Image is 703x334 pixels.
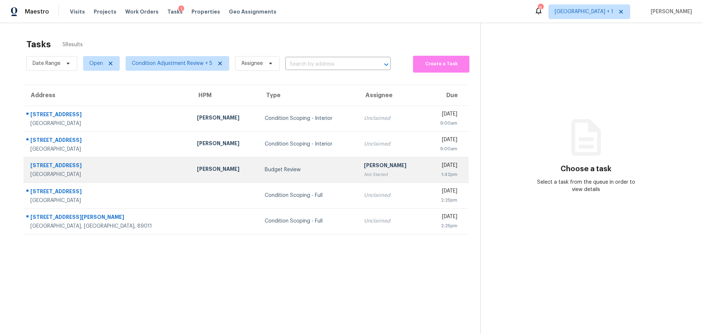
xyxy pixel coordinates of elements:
div: [STREET_ADDRESS][PERSON_NAME] [30,213,185,223]
div: Condition Scoping - Full [265,192,352,199]
span: Work Orders [125,8,159,15]
div: Unclaimed [364,217,420,225]
div: [DATE] [432,187,457,197]
div: [STREET_ADDRESS] [30,162,185,171]
span: Open [89,60,103,67]
div: Condition Scoping - Interior [265,115,352,122]
div: [PERSON_NAME] [197,114,253,123]
div: 8 [538,4,543,12]
div: Condition Scoping - Full [265,217,352,225]
button: Create a Task [413,56,469,73]
span: Maestro [25,8,49,15]
div: [STREET_ADDRESS] [30,111,185,120]
span: Create a Task [417,60,466,68]
div: Unclaimed [364,140,420,148]
span: Tasks [167,9,183,14]
span: Assignee [241,60,263,67]
div: [GEOGRAPHIC_DATA] [30,197,185,204]
th: Due [426,85,469,106]
div: 1 [178,5,184,13]
div: [STREET_ADDRESS] [30,188,185,197]
div: [PERSON_NAME] [197,165,253,175]
span: Properties [191,8,220,15]
span: Projects [94,8,116,15]
th: Type [259,85,358,106]
div: 2:25pm [432,197,457,204]
h3: Choose a task [561,165,611,173]
th: Address [23,85,191,106]
div: [STREET_ADDRESS] [30,136,185,146]
div: 1:42pm [432,171,457,178]
h2: Tasks [26,41,51,48]
span: 5 Results [63,41,83,48]
div: Not Started [364,171,420,178]
span: Date Range [33,60,60,67]
th: Assignee [358,85,426,106]
div: 9:00am [432,145,457,153]
span: [GEOGRAPHIC_DATA] + 1 [555,8,613,15]
div: [GEOGRAPHIC_DATA] [30,146,185,153]
div: Unclaimed [364,115,420,122]
button: Open [381,59,391,70]
div: [GEOGRAPHIC_DATA] [30,171,185,178]
th: HPM [191,85,259,106]
span: Condition Adjustment Review + 5 [132,60,212,67]
div: [GEOGRAPHIC_DATA], [GEOGRAPHIC_DATA], 89011 [30,223,185,230]
span: [PERSON_NAME] [648,8,692,15]
div: 2:25pm [432,222,457,230]
div: Budget Review [265,166,352,173]
div: [GEOGRAPHIC_DATA] [30,120,185,127]
div: Unclaimed [364,192,420,199]
span: Geo Assignments [229,8,276,15]
div: [DATE] [432,213,457,222]
div: [DATE] [432,162,457,171]
div: 9:00am [432,120,457,127]
div: Condition Scoping - Interior [265,140,352,148]
div: Select a task from the queue in order to view details [533,179,639,193]
input: Search by address [285,59,370,70]
div: [DATE] [432,110,457,120]
div: [PERSON_NAME] [197,140,253,149]
div: [PERSON_NAME] [364,162,420,171]
span: Visits [70,8,85,15]
div: [DATE] [432,136,457,145]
